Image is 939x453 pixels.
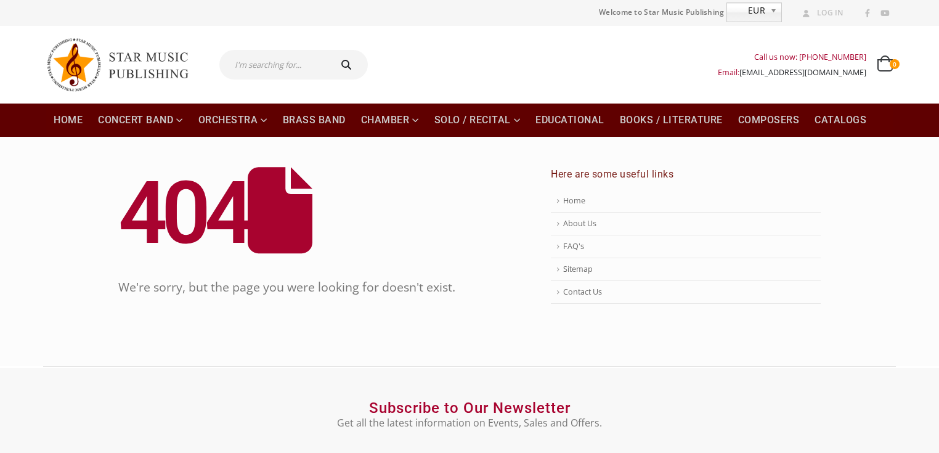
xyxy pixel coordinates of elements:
[551,213,821,235] a: About Us
[91,104,190,137] a: Concert Band
[262,399,677,417] h2: Subscribe to Our Newsletter
[731,104,807,137] a: Composers
[860,6,876,22] a: Facebook
[219,50,328,80] input: I'm searching for...
[551,281,821,304] a: Contact Us
[877,6,893,22] a: Youtube
[118,168,532,256] h2: 404
[612,104,730,137] a: Books / Literature
[427,104,528,137] a: Solo / Recital
[328,50,368,80] button: Search
[739,67,866,78] a: [EMAIL_ADDRESS][DOMAIN_NAME]
[718,65,866,80] div: Email:
[275,104,353,137] a: Brass Band
[798,5,843,21] a: Log In
[528,104,612,137] a: Educational
[551,190,821,213] a: Home
[46,32,200,97] img: Star Music Publishing
[551,168,821,181] h4: Here are some useful links
[46,104,90,137] a: Home
[807,104,874,137] a: Catalogs
[118,276,532,298] p: We're sorry, but the page you were looking for doesn't exist.
[727,3,765,18] span: EUR
[551,258,821,281] a: Sitemap
[191,104,275,137] a: Orchestra
[718,49,866,65] div: Call us now: [PHONE_NUMBER]
[354,104,426,137] a: Chamber
[551,235,821,258] a: FAQ's
[262,415,677,430] p: Get all the latest information on Events, Sales and Offers.
[599,3,725,22] span: Welcome to Star Music Publishing
[890,59,900,69] span: 0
